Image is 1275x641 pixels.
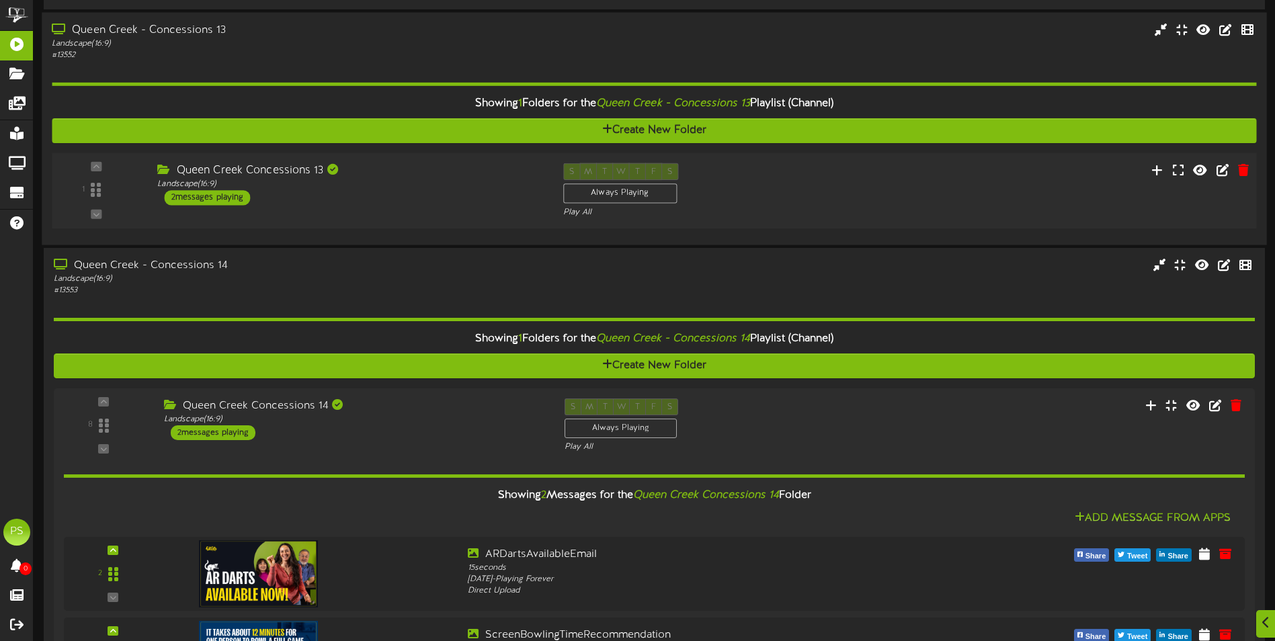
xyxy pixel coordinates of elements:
[468,574,940,585] div: [DATE] - Playing Forever
[1156,548,1192,562] button: Share
[157,163,542,178] div: Queen Creek Concessions 13
[54,353,1255,378] button: Create New Folder
[468,562,940,574] div: 15 seconds
[1165,549,1191,564] span: Share
[164,398,544,414] div: Queen Creek Concessions 14
[468,585,940,597] div: Direct Upload
[596,97,750,110] i: Queen Creek - Concessions 13
[596,333,750,345] i: Queen Creek - Concessions 14
[52,38,542,49] div: Landscape ( 16:9 )
[518,97,522,110] span: 1
[52,22,542,38] div: Queen Creek - Concessions 13
[518,333,522,345] span: 1
[1124,549,1150,564] span: Tweet
[171,425,255,440] div: 2 messages playing
[44,325,1265,353] div: Showing Folders for the Playlist (Channel)
[157,179,542,190] div: Landscape ( 16:9 )
[563,183,677,204] div: Always Playing
[164,414,544,425] div: Landscape ( 16:9 )
[52,50,542,61] div: # 13552
[541,489,546,501] span: 2
[54,258,542,273] div: Queen Creek - Concessions 14
[54,481,1255,510] div: Showing Messages for the Folder
[42,89,1266,118] div: Showing Folders for the Playlist (Channel)
[1071,510,1235,527] button: Add Message From Apps
[54,273,542,285] div: Landscape ( 16:9 )
[19,562,32,575] span: 0
[1083,549,1109,564] span: Share
[3,519,30,546] div: PS
[199,540,319,607] img: 5f32d20e-2026-4ea8-90bf-92d218278a12.jpg
[52,118,1256,143] button: Create New Folder
[565,419,677,438] div: Always Playing
[165,190,251,205] div: 2 messages playing
[468,547,940,562] div: ARDartsAvailableEmail
[563,206,847,218] div: Play All
[1114,548,1151,562] button: Tweet
[565,441,845,453] div: Play All
[1074,548,1110,562] button: Share
[633,489,779,501] i: Queen Creek Concessions 14
[54,285,542,296] div: # 13553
